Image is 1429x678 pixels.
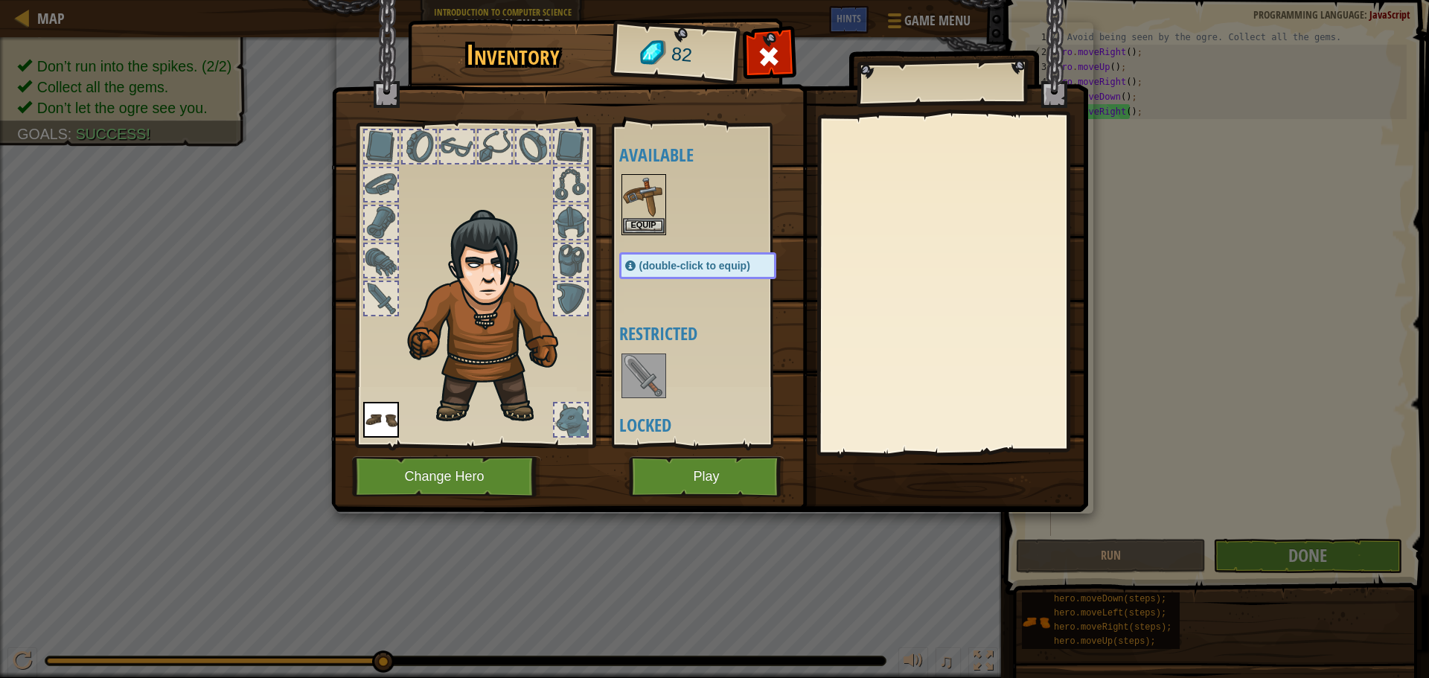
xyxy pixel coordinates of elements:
[619,415,806,435] h4: Locked
[619,145,806,164] h4: Available
[363,402,399,438] img: portrait.png
[418,39,608,71] h1: Inventory
[639,260,750,272] span: (double-click to equip)
[623,355,665,397] img: portrait.png
[352,456,541,497] button: Change Hero
[619,324,806,343] h4: Restricted
[623,218,665,234] button: Equip
[400,209,583,426] img: hair_2.png
[670,41,693,69] span: 82
[623,176,665,217] img: portrait.png
[629,456,784,497] button: Play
